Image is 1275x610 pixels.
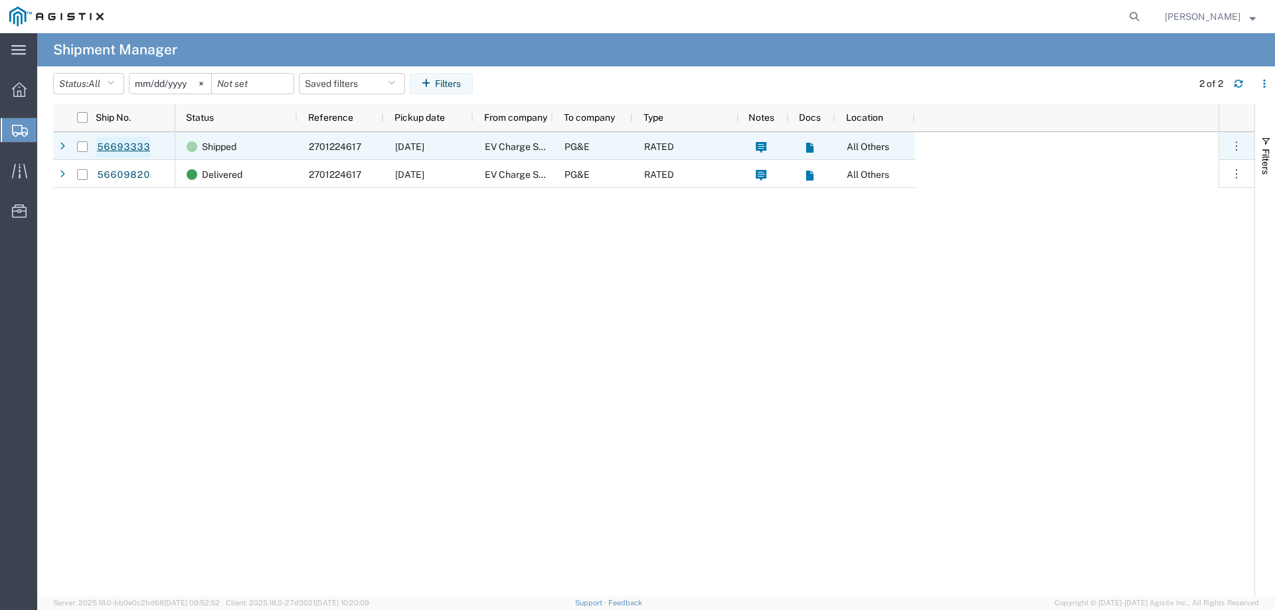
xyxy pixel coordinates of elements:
input: Not set [212,74,294,94]
span: 08/26/2025 [395,169,424,180]
a: Support [575,599,608,607]
a: Feedback [608,599,642,607]
a: 56609820 [96,165,151,186]
span: [DATE] 10:20:09 [315,599,369,607]
span: Status [186,112,214,123]
span: All [88,78,100,89]
span: RATED [644,169,674,180]
span: Delivered [202,161,242,189]
button: [PERSON_NAME] [1164,9,1256,25]
span: Filters [1260,149,1271,175]
img: logo [9,7,104,27]
span: PG&E [564,141,590,152]
span: Copyright © [DATE]-[DATE] Agistix Inc., All Rights Reserved [1055,597,1259,609]
span: Notes [748,112,774,123]
span: Shipped [202,133,236,161]
span: Docs [799,112,821,123]
span: Client: 2025.18.0-27d3021 [226,599,369,607]
span: RATED [644,141,674,152]
span: 09/03/2025 [395,141,424,152]
span: Server: 2025.18.0-bb0e0c2bd68 [53,599,220,607]
span: Ship No. [96,112,131,123]
span: To company [564,112,615,123]
span: Type [643,112,663,123]
span: Pickup date [394,112,445,123]
span: PG&E [564,169,590,180]
h4: Shipment Manager [53,33,177,66]
a: 56693333 [96,137,151,158]
input: Not set [129,74,211,94]
span: Lauren Smith [1165,9,1240,24]
span: 2701224617 [309,169,361,180]
span: EV Charge Solutions [485,169,572,180]
button: Saved filters [299,73,405,94]
button: Status:All [53,73,124,94]
div: 2 of 2 [1199,77,1223,91]
span: Reference [308,112,353,123]
span: Location [846,112,883,123]
span: [DATE] 09:52:52 [164,599,220,607]
span: All Others [847,169,889,180]
button: Filters [410,73,473,94]
span: 2701224617 [309,141,361,152]
span: From company [484,112,547,123]
span: All Others [847,141,889,152]
span: EV Charge Solutions [485,141,572,152]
